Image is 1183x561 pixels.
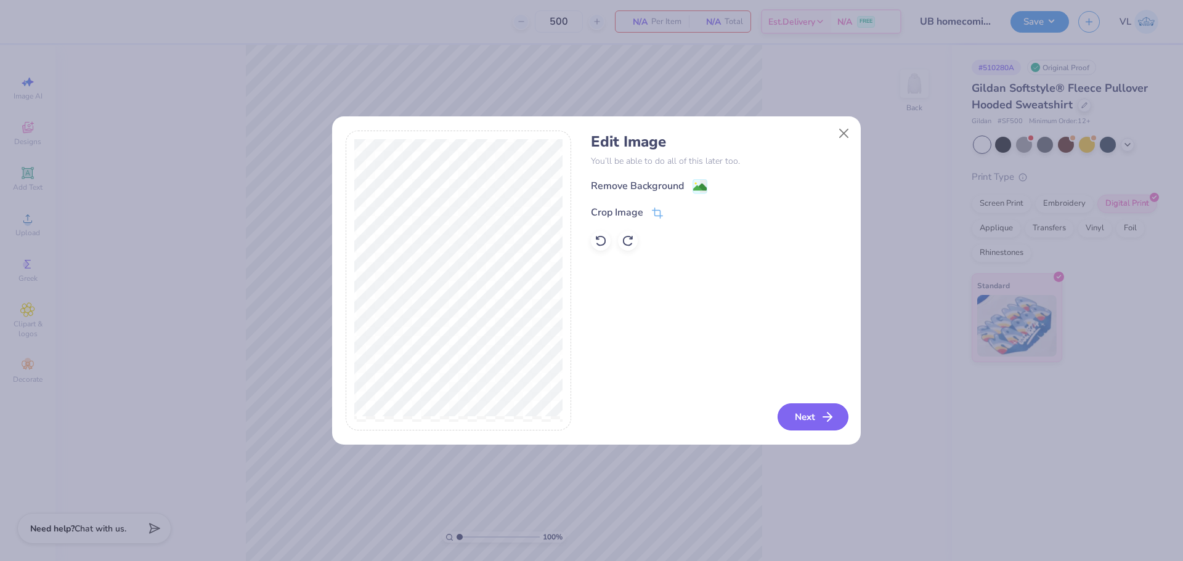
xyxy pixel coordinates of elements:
[591,179,684,193] div: Remove Background
[591,133,847,151] h4: Edit Image
[591,155,847,167] p: You’ll be able to do all of this later too.
[778,403,848,430] button: Next
[832,122,855,145] button: Close
[591,205,643,220] div: Crop Image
